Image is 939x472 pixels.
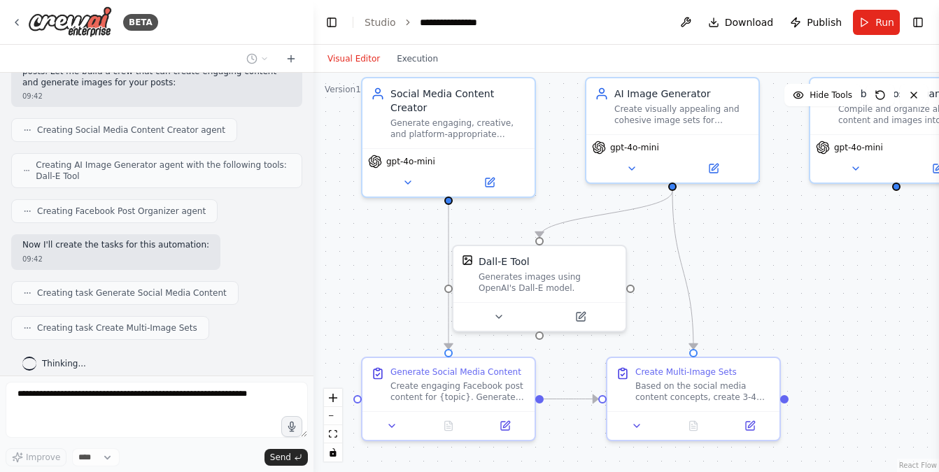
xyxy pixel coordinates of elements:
button: zoom in [324,389,342,407]
button: No output available [664,417,723,434]
g: Edge from 2d899695-736d-434e-aeba-dedc59a21ff5 to d4d61fb9-dac5-4775-bad9-04c0488a69c8 [442,191,456,349]
div: AI Image GeneratorCreate visually appealing and cohesive image sets for Facebook posts using deta... [585,77,760,184]
div: 09:42 [22,91,291,101]
div: React Flow controls [324,389,342,462]
button: Download [703,10,779,35]
button: Publish [784,10,847,35]
button: Switch to previous chat [241,50,274,67]
button: zoom out [324,407,342,425]
button: fit view [324,425,342,443]
div: Social Media Content Creator [390,87,526,115]
button: No output available [419,417,479,434]
div: Create Multi-Image Sets [635,366,737,378]
span: Thinking... [42,358,86,369]
span: Creating AI Image Generator agent with the following tools: Dall-E Tool [36,159,290,182]
div: Generate engaging, creative, and platform-appropriate content for Facebook posts including captio... [390,117,526,140]
button: Improve [6,448,66,466]
div: Generate Social Media ContentCreate engaging Facebook post content for {topic}. Generate 3 differ... [361,357,536,441]
p: Now I'll create the tasks for this automation: [22,240,209,251]
span: Creating task Generate Social Media Content [37,287,227,299]
div: Dall-E Tool [479,255,530,269]
g: Edge from 76671469-f36f-4942-aa2f-2769f9b3c8e5 to 59ec857f-a008-4501-bede-f54fe23b295e [532,191,679,237]
button: Hide left sidebar [322,13,341,32]
button: Send [264,449,308,466]
img: DallETool [462,255,473,266]
div: Social Media Content CreatorGenerate engaging, creative, and platform-appropriate content for Fac... [361,77,536,198]
g: Edge from d4d61fb9-dac5-4775-bad9-04c0488a69c8 to f158115e-5aa7-491c-bdcb-b2e6327410ae [544,392,598,406]
button: Execution [388,50,446,67]
span: Improve [26,452,60,463]
g: Edge from 76671469-f36f-4942-aa2f-2769f9b3c8e5 to f158115e-5aa7-491c-bdcb-b2e6327410ae [665,191,700,349]
span: Publish [807,15,842,29]
span: Hide Tools [810,90,852,101]
span: Creating Facebook Post Organizer agent [37,206,206,217]
div: Generate Social Media Content [390,366,521,378]
nav: breadcrumb [365,15,492,29]
span: Creating Social Media Content Creator agent [37,124,225,136]
a: Studio [365,17,396,28]
span: gpt-4o-mini [386,156,435,167]
div: 09:42 [22,254,209,264]
img: Logo [28,6,112,38]
button: Hide Tools [784,84,861,106]
button: Click to speak your automation idea [281,416,302,437]
div: Generates images using OpenAI's Dall-E model. [479,271,617,294]
span: gpt-4o-mini [610,142,659,153]
div: AI Image Generator [614,87,750,101]
button: Open in side panel [481,417,529,434]
span: Run [875,15,894,29]
div: Create Multi-Image SetsBased on the social media content concepts, create 3-4 images for each of ... [606,357,781,441]
span: Creating task Create Multi-Image Sets [37,322,197,334]
span: Send [270,452,291,463]
div: BETA [123,14,158,31]
button: Open in side panel [541,308,620,325]
button: toggle interactivity [324,443,342,462]
button: Open in side panel [450,174,529,191]
div: Based on the social media content concepts, create 3-4 images for each of the 3 post ideas (9-12 ... [635,380,771,403]
div: DallEToolDall-E ToolGenerates images using OpenAI's Dall-E model. [452,245,627,332]
button: Open in side panel [726,417,774,434]
a: React Flow attribution [899,462,937,469]
button: Visual Editor [319,50,388,67]
button: Show right sidebar [908,13,928,32]
button: Open in side panel [674,160,753,177]
span: gpt-4o-mini [834,142,883,153]
div: Version 1 [325,84,361,95]
div: Create visually appealing and cohesive image sets for Facebook posts using detailed prompts, ensu... [614,103,750,126]
span: Download [725,15,774,29]
button: Run [853,10,900,35]
button: Start a new chat [280,50,302,67]
div: Create engaging Facebook post content for {topic}. Generate 3 different post ideas, each with: - ... [390,380,526,403]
